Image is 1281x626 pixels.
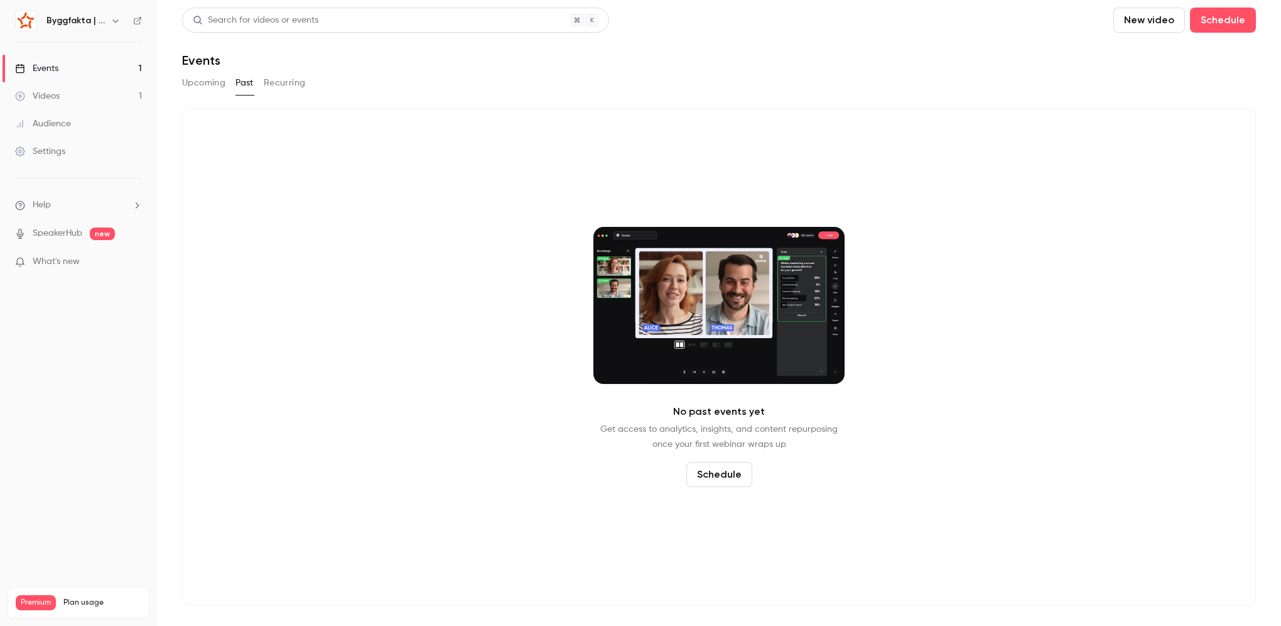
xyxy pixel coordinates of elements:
button: Past [235,73,254,93]
span: Help [33,199,51,212]
img: Byggfakta | Powered by Hubexo [16,11,36,31]
span: Premium [16,595,56,610]
button: New video [1113,8,1185,33]
button: Recurring [264,73,306,93]
a: SpeakerHub [33,227,82,240]
p: No past events yet [673,404,765,419]
h6: Byggfakta | Powered by Hubexo [46,14,105,27]
button: Schedule [686,462,752,487]
div: Audience [15,118,71,130]
span: Plan usage [63,598,141,608]
h1: Events [182,53,220,68]
div: Events [15,62,58,75]
div: Videos [15,90,60,102]
div: Search for videos or events [193,14,318,27]
span: What's new [33,255,80,268]
div: Settings [15,145,65,158]
p: Get access to analytics, insights, and content repurposing once your first webinar wraps up [600,422,838,452]
li: help-dropdown-opener [15,199,142,212]
button: Upcoming [182,73,225,93]
button: Schedule [1190,8,1256,33]
span: new [90,228,115,240]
